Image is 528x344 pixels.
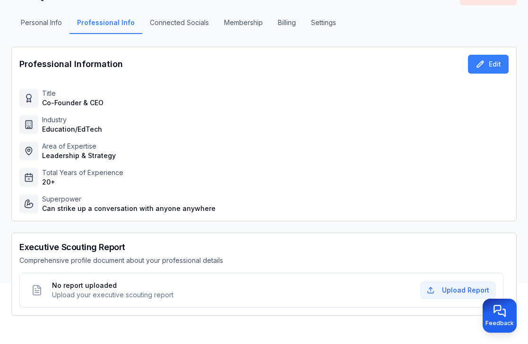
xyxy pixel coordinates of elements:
button: Edit [468,55,509,74]
p: Can strike up a conversation with anyone anywhere [42,204,216,213]
p: Leadership & Strategy [42,151,116,160]
p: Industry [42,115,102,125]
p: 20+ [42,177,123,187]
span: No report uploaded [52,281,173,290]
button: Billing [270,18,303,34]
button: Provide feedback [483,299,517,333]
span: Feedback [485,319,514,327]
p: Total Years of Experience [42,168,123,177]
p: Superpower [42,194,216,204]
p: Area of Expertise [42,142,116,151]
button: Upload Report [421,282,495,299]
button: Professional Info [69,18,142,34]
button: Membership [216,18,270,34]
p: Co-Founder & CEO [42,98,104,108]
p: Comprehensive profile document about your professional details [19,256,503,265]
button: Connected Socials [142,18,216,34]
h1: Professional Information [19,58,123,71]
p: Title [42,89,104,98]
span: Upload your executive scouting report [52,290,173,300]
p: Education/EdTech [42,125,102,134]
button: Settings [303,18,344,34]
h2: Executive Scouting Report [19,241,503,254]
button: Personal Info [13,18,69,34]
